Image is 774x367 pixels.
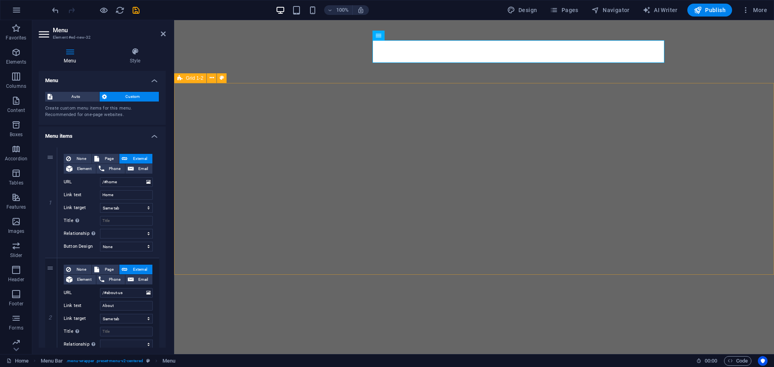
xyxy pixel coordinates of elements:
[146,359,150,363] i: This element is a customizable preset
[131,6,141,15] i: Save (Ctrl+S)
[9,180,23,186] p: Tables
[7,107,25,114] p: Content
[66,356,143,366] span: . menu-wrapper .preset-menu-v2-centered
[96,275,125,284] button: Phone
[100,327,153,336] input: Title
[107,164,123,174] span: Phone
[125,275,152,284] button: Email
[104,48,166,64] h4: Style
[739,4,770,17] button: More
[64,242,100,251] label: Button Design
[100,92,159,102] button: Custom
[696,356,718,366] h6: Session time
[64,203,100,213] label: Link target
[55,92,97,102] span: Auto
[547,4,581,17] button: Pages
[136,164,150,174] span: Email
[44,199,56,206] em: 1
[45,105,159,118] div: Create custom menu items for this menu. Recommended for one-page websites.
[64,327,100,336] label: Title
[45,92,99,102] button: Auto
[6,83,26,89] p: Columns
[64,314,100,323] label: Link target
[550,6,578,14] span: Pages
[643,6,678,14] span: AI Writer
[6,356,29,366] a: Click to cancel selection. Double-click to open Pages
[8,276,24,283] p: Header
[64,340,100,349] label: Relationship
[75,164,94,174] span: Element
[100,288,153,298] input: URL...
[44,314,56,321] em: 2
[504,4,541,17] div: Design (Ctrl+Alt+Y)
[64,301,100,311] label: Link text
[694,6,726,14] span: Publish
[687,4,732,17] button: Publish
[64,216,100,226] label: Title
[357,6,364,14] i: On resize automatically adjust zoom level to fit chosen device.
[119,265,152,274] button: External
[724,356,751,366] button: Code
[591,6,630,14] span: Navigator
[758,356,768,366] button: Usercentrics
[39,71,166,85] h4: Menu
[588,4,633,17] button: Navigator
[100,301,153,311] input: Link text...
[10,252,23,259] p: Slider
[100,216,153,226] input: Title
[507,6,537,14] span: Design
[50,5,60,15] button: undo
[99,5,108,15] button: Click here to leave preview mode and continue editing
[119,154,152,164] button: External
[115,5,125,15] button: reload
[6,59,27,65] p: Elements
[130,154,150,164] span: External
[336,5,349,15] h6: 100%
[73,154,89,164] span: None
[92,154,119,164] button: Page
[504,4,541,17] button: Design
[109,92,157,102] span: Custom
[102,265,117,274] span: Page
[41,356,176,366] nav: breadcrumb
[162,356,175,366] span: Click to select. Double-click to edit
[125,164,152,174] button: Email
[131,5,141,15] button: save
[6,204,26,210] p: Features
[136,275,150,284] span: Email
[10,131,23,138] p: Boxes
[41,356,63,366] span: Click to select. Double-click to edit
[705,356,717,366] span: 00 00
[130,265,150,274] span: External
[73,265,89,274] span: None
[186,76,203,81] span: Grid 1-2
[5,156,27,162] p: Accordion
[102,154,117,164] span: Page
[100,177,153,187] input: URL...
[6,35,26,41] p: Favorites
[100,190,153,200] input: Link text...
[64,229,100,238] label: Relationship
[742,6,767,14] span: More
[64,164,96,174] button: Element
[324,5,353,15] button: 100%
[96,164,125,174] button: Phone
[64,154,92,164] button: None
[92,265,119,274] button: Page
[728,356,748,366] span: Code
[8,228,25,234] p: Images
[64,288,100,298] label: URL
[39,48,104,64] h4: Menu
[64,265,92,274] button: None
[51,6,60,15] i: Undo: Add element (Ctrl+Z)
[107,275,123,284] span: Phone
[64,177,100,187] label: URL
[75,275,94,284] span: Element
[710,358,712,364] span: :
[9,301,23,307] p: Footer
[9,325,23,331] p: Forms
[39,126,166,141] h4: Menu items
[64,190,100,200] label: Link text
[53,27,166,34] h2: Menu
[53,34,150,41] h3: Element #ed-new-32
